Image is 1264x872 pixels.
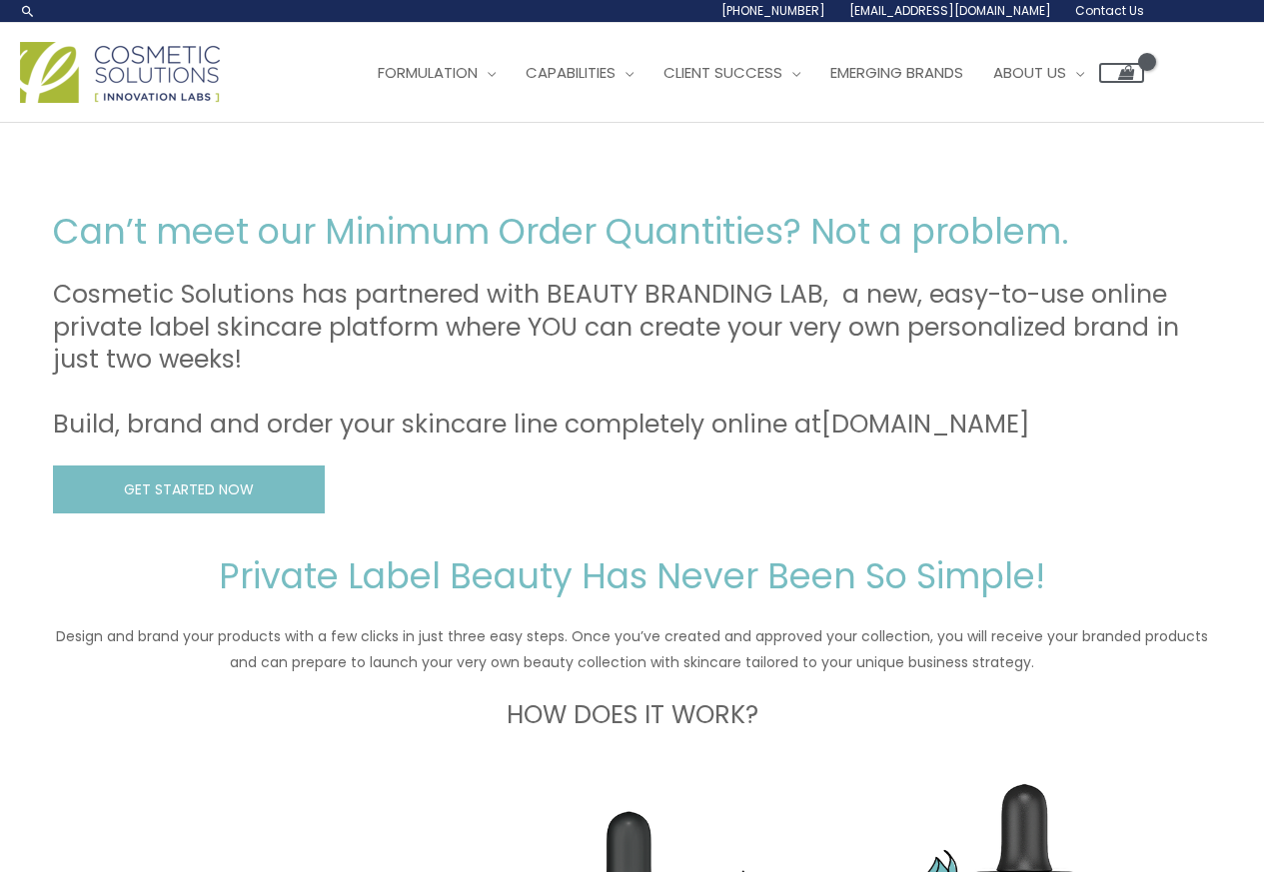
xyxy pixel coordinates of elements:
span: Client Success [663,62,782,83]
span: Formulation [378,62,478,83]
span: [PHONE_NUMBER] [721,2,825,19]
a: Emerging Brands [815,43,978,103]
a: Capabilities [511,43,648,103]
a: Search icon link [20,3,36,19]
a: Formulation [363,43,511,103]
a: [DOMAIN_NAME] [821,407,1030,441]
span: Emerging Brands [830,62,963,83]
img: Cosmetic Solutions Logo [20,42,220,103]
span: [EMAIL_ADDRESS][DOMAIN_NAME] [849,2,1051,19]
h3: Cosmetic Solutions has partnered with BEAUTY BRANDING LAB, a new, easy-to-use online private labe... [53,279,1212,441]
span: Capabilities [526,62,616,83]
span: About Us [993,62,1066,83]
a: View Shopping Cart, empty [1099,63,1144,83]
a: GET STARTED NOW [53,465,325,514]
nav: Site Navigation [348,43,1144,103]
a: Client Success [648,43,815,103]
p: Design and brand your products with a few clicks in just three easy steps. Once you’ve created an... [53,623,1212,675]
h3: HOW DOES IT WORK? [53,699,1212,732]
h2: Can’t meet our Minimum Order Quantities? Not a problem. [53,209,1212,255]
h2: Private Label Beauty Has Never Been So Simple! [53,553,1212,599]
span: Contact Us [1075,2,1144,19]
a: About Us [978,43,1099,103]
